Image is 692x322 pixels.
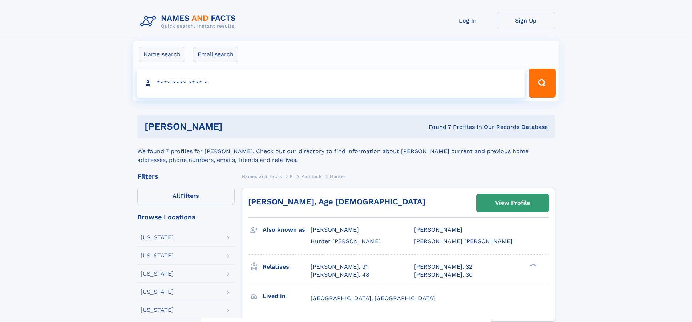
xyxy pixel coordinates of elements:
input: search input [137,69,526,98]
div: [US_STATE] [141,289,174,295]
h3: Lived in [263,290,311,302]
div: ❯ [528,262,537,267]
span: Hunter [PERSON_NAME] [311,238,381,245]
div: We found 7 profiles for [PERSON_NAME]. Check out our directory to find information about [PERSON_... [137,138,555,164]
div: [US_STATE] [141,235,174,240]
label: Filters [137,188,235,205]
a: [PERSON_NAME], 32 [414,263,472,271]
a: P [290,172,293,181]
span: P [290,174,293,179]
span: [PERSON_NAME] [311,226,359,233]
span: [PERSON_NAME] [414,226,462,233]
label: Name search [139,47,185,62]
button: Search Button [529,69,555,98]
div: [US_STATE] [141,271,174,277]
a: Log In [439,12,497,29]
div: Browse Locations [137,214,235,220]
span: Paddock [301,174,321,179]
span: Hunter [330,174,346,179]
a: Paddock [301,172,321,181]
div: Filters [137,173,235,180]
a: Names and Facts [242,172,282,181]
label: Email search [193,47,238,62]
h3: Relatives [263,261,311,273]
a: [PERSON_NAME], 31 [311,263,368,271]
div: Found 7 Profiles In Our Records Database [325,123,548,131]
span: [PERSON_NAME] [PERSON_NAME] [414,238,513,245]
div: [US_STATE] [141,253,174,258]
a: [PERSON_NAME], 30 [414,271,473,279]
h1: [PERSON_NAME] [145,122,326,131]
img: Logo Names and Facts [137,12,242,31]
a: Sign Up [497,12,555,29]
a: [PERSON_NAME], Age [DEMOGRAPHIC_DATA] [248,197,425,206]
a: [PERSON_NAME], 48 [311,271,369,279]
span: All [173,192,180,199]
a: View Profile [477,194,549,212]
h3: Also known as [263,224,311,236]
div: [US_STATE] [141,307,174,313]
div: View Profile [495,195,530,211]
span: [GEOGRAPHIC_DATA], [GEOGRAPHIC_DATA] [311,295,435,302]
